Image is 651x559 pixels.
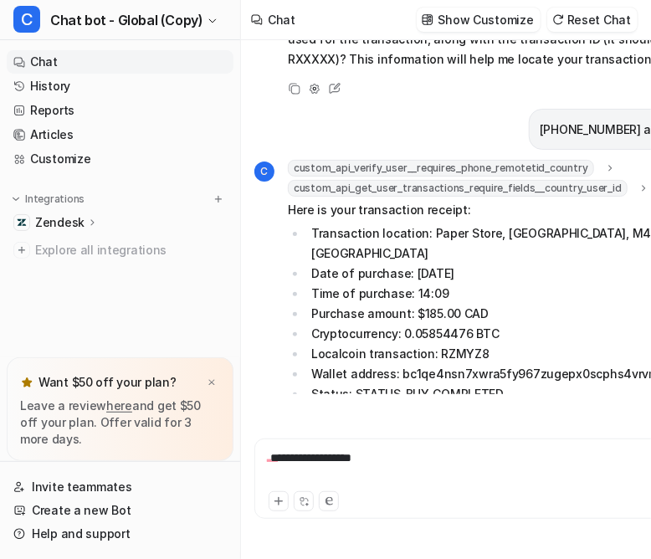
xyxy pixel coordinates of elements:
span: Chat bot - Global (Copy) [50,8,202,32]
a: History [7,74,233,98]
img: reset [552,13,564,26]
img: expand menu [10,193,22,205]
a: Help and support [7,522,233,546]
button: Integrations [7,191,90,208]
img: explore all integrations [13,242,30,259]
img: menu_add.svg [213,193,224,205]
a: Invite teammates [7,475,233,499]
span: custom_api_get_user_transactions_require_fields__country_user_id [288,180,628,197]
button: Reset Chat [547,8,638,32]
a: Customize [7,147,233,171]
img: x [207,377,217,388]
div: Chat [268,11,295,28]
span: C [13,6,40,33]
a: Explore all integrations [7,238,233,262]
img: Zendesk [17,218,27,228]
img: star [20,376,33,389]
a: here [106,398,132,413]
a: Articles [7,123,233,146]
button: Show Customize [417,8,541,32]
span: Explore all integrations [35,237,227,264]
img: customize [422,13,433,26]
a: Create a new Bot [7,499,233,522]
p: Show Customize [438,11,534,28]
p: Integrations [25,192,85,206]
p: Want $50 off your plan? [38,374,177,391]
p: Zendesk [35,214,85,231]
span: C [254,162,274,182]
a: Reports [7,99,233,122]
span: custom_api_verify_user__requires_phone_remotetid_country [288,160,594,177]
p: Leave a review and get $50 off your plan. Offer valid for 3 more days. [20,397,220,448]
a: Chat [7,50,233,74]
